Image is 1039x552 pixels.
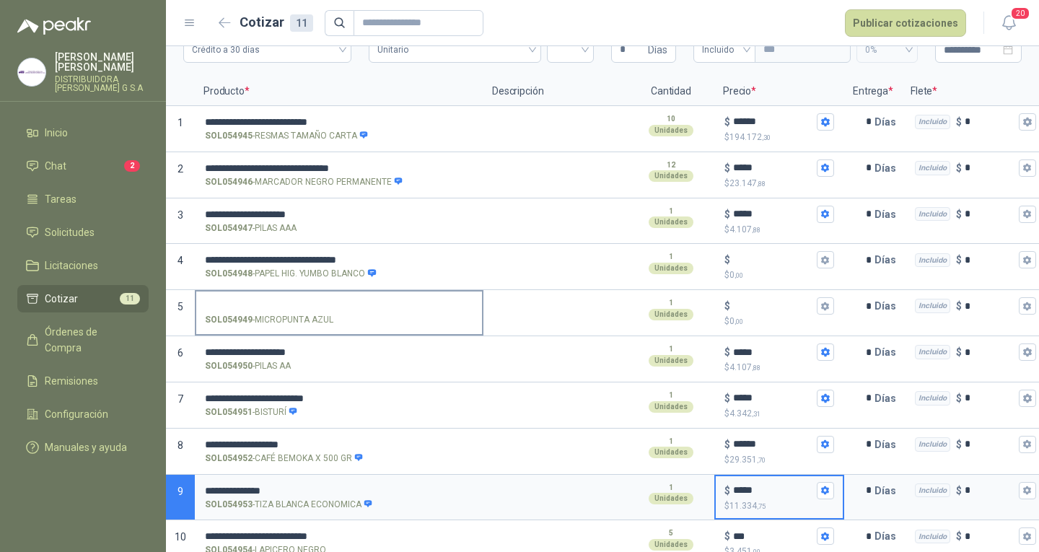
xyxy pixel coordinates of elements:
[17,252,149,279] a: Licitaciones
[956,483,962,499] p: $
[669,482,673,494] p: 1
[667,113,675,125] p: 10
[752,226,760,234] span: ,88
[817,482,834,499] button: $$11.334,75
[205,498,373,512] p: - TIZA BLANCA ECONOMICA
[817,206,834,223] button: $$4.107,88
[205,163,473,174] input: SOL054946-MARCADOR NEGRO PERMANENTE
[733,116,814,127] input: $$194.172,30
[724,407,834,421] p: $
[195,77,483,106] p: Producto
[874,154,902,183] p: Días
[865,39,909,61] span: 0%
[965,209,1016,219] input: Incluido $
[483,77,628,106] p: Descripción
[55,52,149,72] p: [PERSON_NAME] [PERSON_NAME]
[649,355,693,367] div: Unidades
[733,209,814,219] input: $$4.107,88
[45,291,78,307] span: Cotizar
[844,77,902,106] p: Entrega
[205,406,298,419] p: - BISTURÍ
[757,180,766,188] span: ,88
[1019,390,1036,407] button: Incluido $
[177,301,183,312] span: 5
[702,39,747,61] span: Incluido
[915,530,950,544] div: Incluido
[177,209,183,221] span: 3
[956,252,962,268] p: $
[55,75,149,92] p: DISTRIBUIDORA [PERSON_NAME] G S.A
[205,452,253,465] strong: SOL054952
[205,255,473,266] input: SOL054948-PAPEL HIG. YUMBO BLANCO
[205,222,297,235] p: - PILAS AAA
[965,301,1016,312] input: Incluido $
[290,14,313,32] div: 11
[177,163,183,175] span: 2
[177,255,183,266] span: 4
[45,125,68,141] span: Inicio
[45,373,98,389] span: Remisiones
[729,132,771,142] span: 194.172
[874,476,902,505] p: Días
[649,216,693,228] div: Unidades
[175,531,186,543] span: 10
[724,315,834,328] p: $
[177,486,183,497] span: 9
[817,297,834,315] button: $$0,00
[45,324,135,356] span: Órdenes de Compra
[724,390,730,406] p: $
[1019,436,1036,453] button: Incluido $
[377,39,532,61] span: Unitario
[1019,251,1036,268] button: Incluido $
[669,297,673,309] p: 1
[733,162,814,173] input: $$23.147,88
[1019,159,1036,177] button: Incluido $
[724,499,834,513] p: $
[729,455,766,465] span: 29.351
[733,301,814,312] input: $$0,00
[205,175,403,189] p: - MARCADOR NEGRO PERMANENTE
[733,485,814,496] input: $$11.334,75
[205,129,253,143] strong: SOL054945
[996,10,1022,36] button: 20
[729,501,766,511] span: 11.334
[817,343,834,361] button: $$4.107,88
[724,114,730,130] p: $
[956,437,962,452] p: $
[205,531,473,542] input: SOL054954-LAPICERO NEGRO
[45,439,127,455] span: Manuales y ayuda
[915,161,950,175] div: Incluido
[45,406,108,422] span: Configuración
[757,456,766,464] span: ,70
[724,252,730,268] p: $
[669,527,673,539] p: 5
[956,206,962,222] p: $
[965,485,1016,496] input: Incluido $
[724,298,730,314] p: $
[45,158,66,174] span: Chat
[729,408,760,419] span: 4.342
[669,390,673,401] p: 1
[733,255,814,266] input: $$0,00
[17,400,149,428] a: Configuración
[724,437,730,452] p: $
[17,219,149,246] a: Solicitudes
[874,292,902,320] p: Días
[649,125,693,136] div: Unidades
[177,439,183,451] span: 8
[965,116,1016,127] input: Incluido $
[817,113,834,131] button: $$194.172,30
[1019,206,1036,223] button: Incluido $
[205,393,473,404] input: SOL054951-BISTURÍ
[205,267,253,281] strong: SOL054948
[956,528,962,544] p: $
[762,133,771,141] span: ,30
[729,224,760,235] span: 4.107
[177,117,183,128] span: 1
[724,344,730,360] p: $
[18,58,45,86] img: Company Logo
[205,359,253,373] strong: SOL054950
[817,390,834,407] button: $$4.342,31
[205,498,253,512] strong: SOL054953
[649,447,693,458] div: Unidades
